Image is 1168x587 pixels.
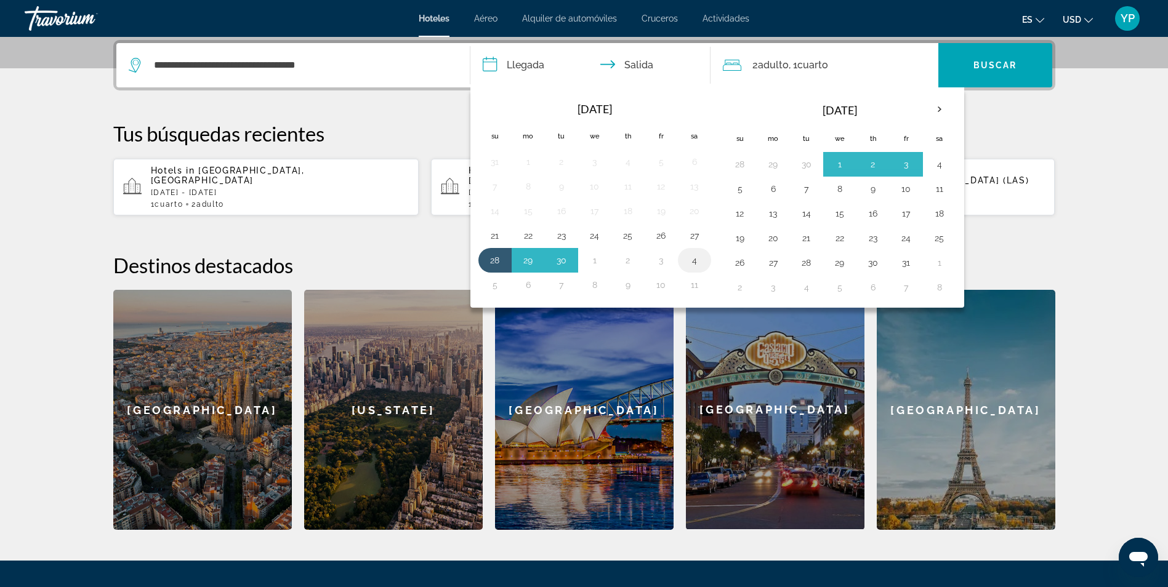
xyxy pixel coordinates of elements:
button: Day 17 [585,202,605,220]
button: Check in and out dates [470,43,711,87]
button: Day 9 [552,178,571,195]
button: Day 27 [763,254,783,271]
h2: Destinos destacados [113,253,1055,278]
button: Day 25 [930,230,949,247]
button: Day 1 [930,254,949,271]
button: Day 2 [552,153,571,170]
span: 1 [151,200,183,209]
button: Day 23 [552,227,571,244]
span: 1 [469,200,501,209]
button: Day 10 [585,178,605,195]
span: 2 [191,200,224,209]
button: Day 9 [618,276,638,293]
a: Hoteles [419,14,449,23]
button: Next month [923,95,956,124]
a: Aéreo [474,14,497,23]
button: Day 5 [651,153,671,170]
span: Adulto [196,200,224,209]
span: Buscar [973,60,1017,70]
span: Cuarto [797,59,828,71]
button: Day 19 [730,230,750,247]
th: [DATE] [512,95,678,122]
button: Day 21 [485,227,505,244]
button: Day 1 [830,156,850,173]
button: Day 5 [830,279,850,296]
button: Day 12 [730,205,750,222]
button: Day 6 [863,279,883,296]
a: [GEOGRAPHIC_DATA] [495,290,674,530]
button: Day 26 [651,227,671,244]
p: [DATE] - [DATE] [151,188,409,197]
button: Day 29 [830,254,850,271]
button: Day 31 [485,153,505,170]
a: Alquiler de automóviles [522,14,617,23]
button: Change currency [1063,10,1093,28]
a: Cruceros [642,14,678,23]
span: Cuarto [155,200,183,209]
button: Day 5 [730,180,750,198]
iframe: Botón para iniciar la ventana de mensajería [1119,538,1158,577]
button: Day 25 [618,227,638,244]
button: Day 4 [930,156,949,173]
button: Day 27 [685,227,704,244]
button: Day 2 [730,279,750,296]
button: User Menu [1111,6,1143,31]
button: Day 24 [896,230,916,247]
span: Hotels in [469,166,513,175]
button: Day 8 [830,180,850,198]
button: Day 2 [863,156,883,173]
button: Day 13 [685,178,704,195]
button: Day 8 [518,178,538,195]
button: Day 7 [552,276,571,293]
button: Day 22 [518,227,538,244]
button: Hotels in [GEOGRAPHIC_DATA], [GEOGRAPHIC_DATA][DATE] - [DATE]1Cuarto2Adulto [113,158,419,216]
button: Day 14 [797,205,816,222]
button: Travelers: 2 adults, 0 children [711,43,938,87]
p: Tus búsquedas recientes [113,121,1055,146]
a: [GEOGRAPHIC_DATA] [113,290,292,530]
a: Travorium [25,2,148,34]
button: Day 26 [730,254,750,271]
button: Day 30 [552,252,571,269]
button: Day 7 [896,279,916,296]
button: Day 29 [518,252,538,269]
button: Day 3 [585,153,605,170]
button: Day 22 [830,230,850,247]
button: Day 24 [585,227,605,244]
a: [GEOGRAPHIC_DATA] [877,290,1055,530]
button: Day 20 [763,230,783,247]
button: Change language [1022,10,1044,28]
button: Day 4 [797,279,816,296]
button: Day 7 [485,178,505,195]
button: Hotels in [GEOGRAPHIC_DATA], [GEOGRAPHIC_DATA], [GEOGRAPHIC_DATA] (DXB)[DATE] - [DATE]1Cuarto2Adulto [431,158,737,216]
button: Day 7 [797,180,816,198]
a: [US_STATE] [304,290,483,530]
span: YP [1121,12,1135,25]
button: Day 6 [518,276,538,293]
button: Day 21 [797,230,816,247]
button: Day 6 [763,180,783,198]
th: [DATE] [757,95,923,125]
div: Search widget [116,43,1052,87]
button: Day 20 [685,202,704,220]
button: Day 8 [930,279,949,296]
a: Actividades [703,14,749,23]
button: Day 23 [863,230,883,247]
span: USD [1063,15,1081,25]
span: Hotels in [151,166,195,175]
button: Day 16 [552,202,571,220]
button: Day 18 [618,202,638,220]
button: Day 6 [685,153,704,170]
button: Day 11 [618,178,638,195]
button: Day 28 [797,254,816,271]
button: Day 3 [651,252,671,269]
span: [GEOGRAPHIC_DATA], [GEOGRAPHIC_DATA], [GEOGRAPHIC_DATA] (DXB) [469,166,712,185]
button: Day 17 [896,205,916,222]
button: Day 3 [763,279,783,296]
